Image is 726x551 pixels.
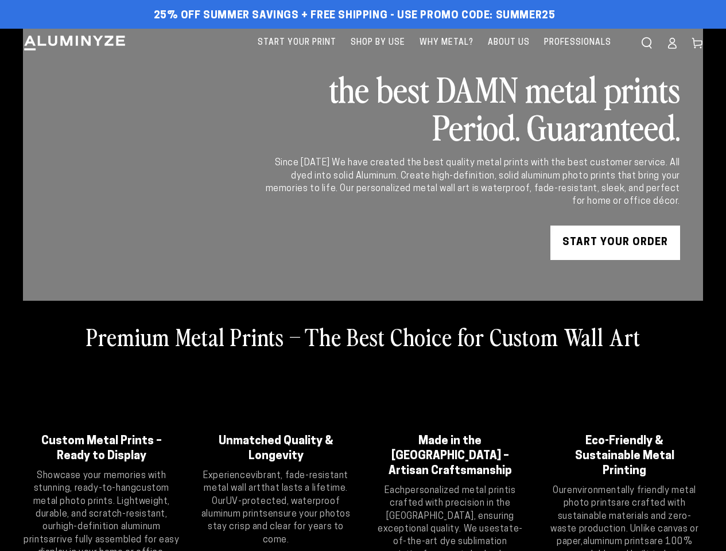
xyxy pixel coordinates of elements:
[538,29,617,57] a: Professionals
[345,29,411,57] a: Shop By Use
[564,486,696,508] strong: environmentally friendly metal photo prints
[33,484,169,506] strong: custom metal photo prints
[258,36,336,50] span: Start Your Print
[24,522,160,544] strong: high-definition aluminum prints
[634,30,659,56] summary: Search our site
[154,10,556,22] span: 25% off Summer Savings + Free Shipping - Use Promo Code: SUMMER25
[263,157,680,208] div: Since [DATE] We have created the best quality metal prints with the best customer service. All dy...
[544,36,611,50] span: Professionals
[550,226,680,260] a: START YOUR Order
[201,497,340,519] strong: UV-protected, waterproof aluminum prints
[405,486,508,495] strong: personalized metal print
[37,434,166,464] h2: Custom Metal Prints – Ready to Display
[583,537,650,546] strong: aluminum prints
[252,29,342,57] a: Start Your Print
[488,36,530,50] span: About Us
[414,29,479,57] a: Why Metal?
[351,36,405,50] span: Shop By Use
[420,36,473,50] span: Why Metal?
[386,434,515,479] h2: Made in the [GEOGRAPHIC_DATA] – Artisan Craftsmanship
[212,434,340,464] h2: Unmatched Quality & Longevity
[560,434,689,479] h2: Eco-Friendly & Sustainable Metal Printing
[204,471,348,493] strong: vibrant, fade-resistant metal wall art
[482,29,535,57] a: About Us
[86,321,640,351] h2: Premium Metal Prints – The Best Choice for Custom Wall Art
[197,469,355,546] p: Experience that lasts a lifetime. Our ensure your photos stay crisp and clear for years to come.
[23,34,126,52] img: Aluminyze
[263,69,680,145] h2: the best DAMN metal prints Period. Guaranteed.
